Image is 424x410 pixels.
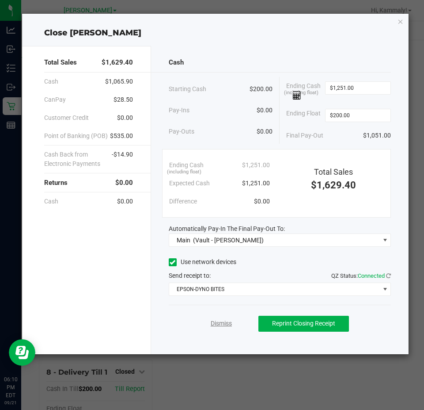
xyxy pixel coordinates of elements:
span: Main [177,237,190,244]
span: Pay-Outs [169,127,194,136]
span: Cash [44,77,58,86]
span: Automatically Pay-In The Final Pay-Out To: [169,225,285,232]
span: Send receipt to: [169,272,211,279]
span: Point of Banking (POB) [44,131,108,141]
span: $1,251.00 [242,161,270,170]
span: Customer Credit [44,113,89,123]
span: $1,065.90 [105,77,133,86]
div: Close [PERSON_NAME] [22,27,409,39]
span: Difference [169,197,197,206]
span: Final Pay-Out [286,131,323,140]
span: QZ Status: [331,272,391,279]
span: Total Sales [44,57,77,68]
span: EPSON-DYNO BITES [169,283,380,295]
span: Ending Float [286,109,321,122]
span: $0.00 [257,106,273,115]
span: Pay-Ins [169,106,189,115]
span: $0.00 [257,127,273,136]
span: Cash Back from Electronic Payments [44,150,112,169]
a: Dismiss [211,319,232,328]
span: $0.00 [115,178,133,188]
span: (including float) [167,169,201,176]
span: $0.00 [117,113,133,123]
span: $200.00 [250,84,273,94]
span: (Vault - [PERSON_NAME]) [193,237,264,244]
span: Ending Cash [286,81,325,100]
span: $535.00 [110,131,133,141]
span: -$14.90 [112,150,133,169]
span: $1,629.40 [311,180,356,191]
span: Cash [44,197,58,206]
label: Use network devices [169,257,236,267]
span: $1,051.00 [363,131,391,140]
span: $0.00 [254,197,270,206]
button: Reprint Closing Receipt [258,316,349,332]
span: $1,629.40 [102,57,133,68]
iframe: Resource center [9,339,35,366]
span: $0.00 [117,197,133,206]
span: Expected Cash [169,179,210,188]
span: (including float) [284,89,318,97]
span: Starting Cash [169,84,206,94]
span: Cash [169,57,184,68]
span: CanPay [44,95,66,104]
span: Connected [358,272,385,279]
span: $1,251.00 [242,179,270,188]
span: $28.50 [114,95,133,104]
span: Reprint Closing Receipt [272,320,335,327]
span: Total Sales [314,167,353,176]
span: Ending Cash [169,161,204,170]
div: Returns [44,173,133,192]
